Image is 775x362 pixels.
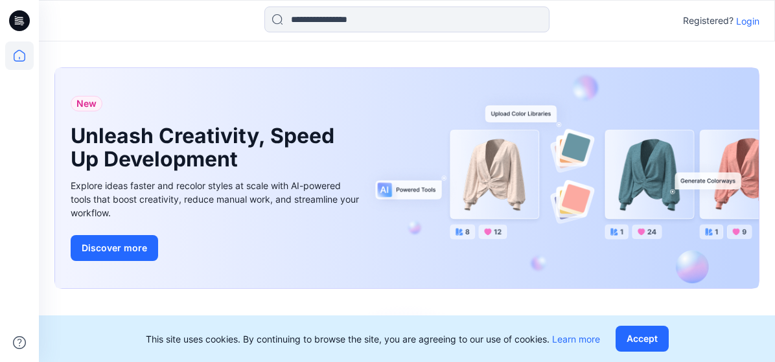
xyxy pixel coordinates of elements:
[71,179,362,220] div: Explore ideas faster and recolor styles at scale with AI-powered tools that boost creativity, red...
[683,13,734,28] p: Registered?
[616,326,669,352] button: Accept
[71,124,343,171] h1: Unleash Creativity, Speed Up Development
[71,235,158,261] button: Discover more
[71,235,362,261] a: Discover more
[552,334,600,345] a: Learn more
[736,14,759,28] p: Login
[146,332,600,346] p: This site uses cookies. By continuing to browse the site, you are agreeing to our use of cookies.
[76,96,97,111] span: New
